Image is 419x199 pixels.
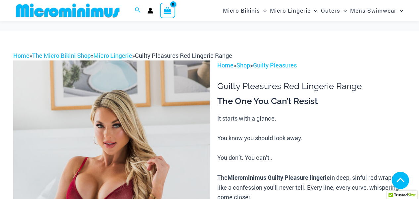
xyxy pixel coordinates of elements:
[135,51,232,59] span: Guilty Pleasures Red Lingerie Range
[93,51,132,59] a: Micro Lingerie
[221,2,268,19] a: Micro BikinisMenu ToggleMenu Toggle
[223,2,260,19] span: Micro Bikinis
[396,2,403,19] span: Menu Toggle
[228,173,330,181] b: Microminimus Guilty Pleasure lingerie
[270,2,311,19] span: Micro Lingerie
[268,2,319,19] a: Micro LingerieMenu ToggleMenu Toggle
[32,51,91,59] a: The Micro Bikini Shop
[321,2,340,19] span: Outers
[13,51,29,59] a: Home
[217,81,406,91] h1: Guilty Pleasures Red Lingerie Range
[319,2,348,19] a: OutersMenu ToggleMenu Toggle
[13,51,232,59] span: » » »
[236,61,250,69] a: Shop
[220,1,406,20] nav: Site Navigation
[253,61,297,69] a: Guilty Pleasures
[217,60,406,70] p: > >
[160,3,175,18] a: View Shopping Cart, empty
[13,3,122,18] img: MM SHOP LOGO FLAT
[217,96,406,107] h3: The One You Can’t Resist
[135,6,141,15] a: Search icon link
[147,8,153,14] a: Account icon link
[311,2,317,19] span: Menu Toggle
[348,2,405,19] a: Mens SwimwearMenu ToggleMenu Toggle
[350,2,396,19] span: Mens Swimwear
[340,2,347,19] span: Menu Toggle
[217,61,234,69] a: Home
[260,2,267,19] span: Menu Toggle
